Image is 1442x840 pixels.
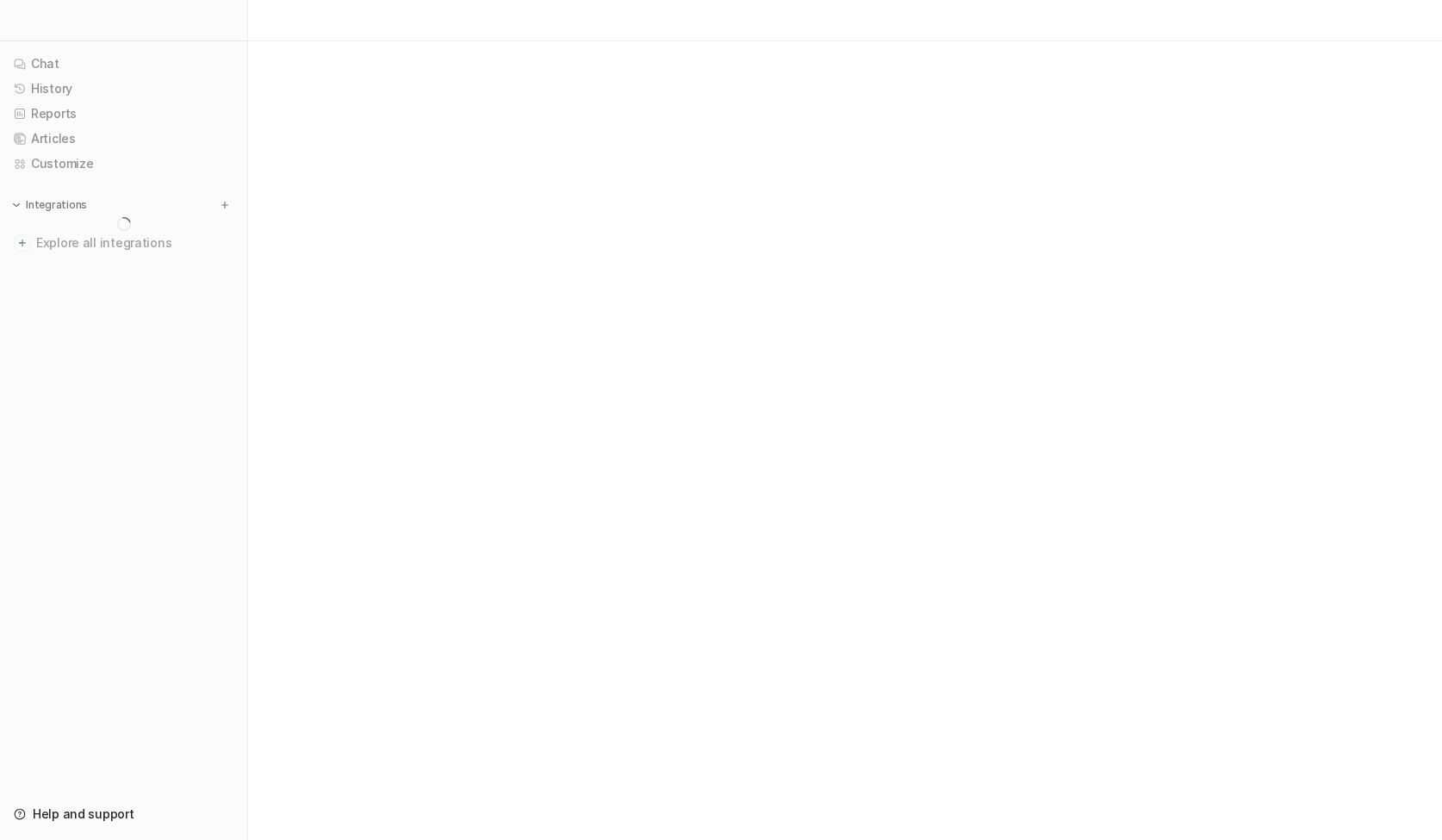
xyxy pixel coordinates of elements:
img: menu_add.svg [219,199,231,211]
a: Chat [7,52,240,76]
button: Integrations [7,196,92,214]
img: expand menu [10,199,22,211]
a: Explore all integrations [7,231,240,255]
a: Help and support [7,802,240,826]
a: Articles [7,127,240,151]
a: Customize [7,152,240,176]
p: Integrations [26,198,87,212]
a: History [7,77,240,101]
a: Reports [7,102,240,126]
img: explore all integrations [14,234,31,252]
span: Explore all integrations [36,229,233,257]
